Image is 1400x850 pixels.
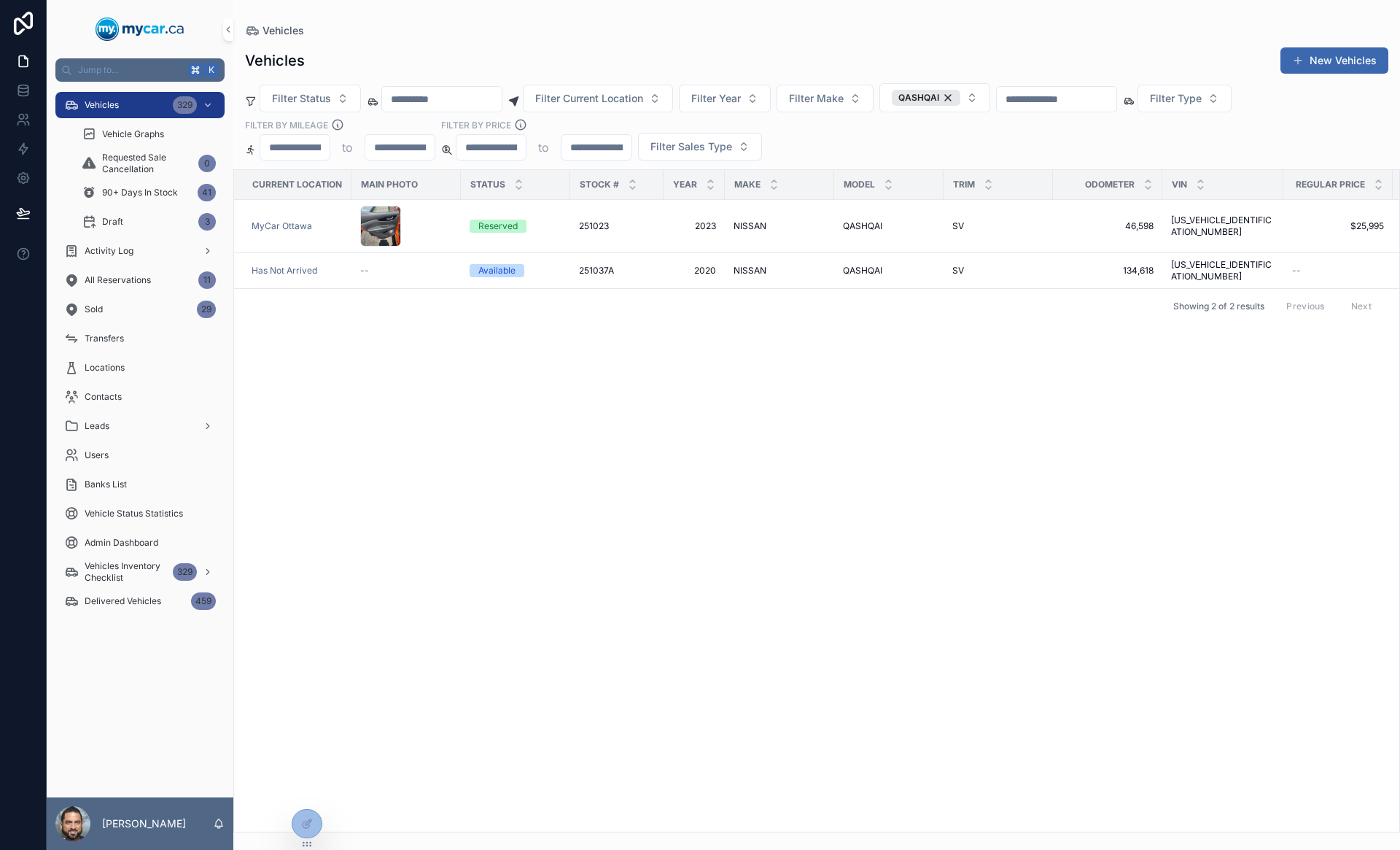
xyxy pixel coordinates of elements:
[734,179,761,190] span: Make
[579,265,655,277] a: 251037A
[73,209,225,235] a: Draft3
[198,184,216,201] div: 41
[672,265,716,277] a: 2020
[245,50,305,71] h1: Vehicles
[952,265,964,277] span: SV
[85,333,124,344] span: Transfers
[898,92,939,104] span: QASHQAI
[85,274,151,286] span: All Reservations
[361,179,418,190] span: Main Photo
[523,85,673,112] button: Select Button
[1062,220,1154,232] a: 46,598
[85,479,127,490] span: Banks List
[638,133,762,161] button: Select Button
[55,559,225,585] a: Vehicles Inventory Checklist329
[843,220,882,232] span: QASHQAI
[789,91,844,106] span: Filter Make
[777,85,874,112] button: Select Button
[55,588,225,614] a: Delivered Vehicles459
[55,267,225,293] a: All Reservations11
[1171,215,1275,238] a: [US_VEHICLE_IDENTIFICATION_NUMBER]
[441,118,511,131] label: FILTER BY PRICE
[55,442,225,468] a: Users
[470,264,561,277] a: Available
[206,64,217,76] span: K
[85,362,125,374] span: Locations
[650,139,732,154] span: Filter Sales Type
[844,179,875,190] span: Model
[85,537,158,549] span: Admin Dashboard
[262,23,304,38] span: Vehicles
[198,271,216,289] div: 11
[1292,265,1384,277] a: --
[360,265,452,277] a: --
[55,355,225,381] a: Locations
[252,265,317,277] a: Has Not Arrived
[953,179,975,190] span: Trim
[47,82,233,633] div: scrollable content
[1172,179,1187,190] span: VIN
[245,118,328,131] label: Filter By Mileage
[252,265,343,277] a: Has Not Arrived
[1062,265,1154,277] a: 134,618
[672,220,716,232] a: 2023
[360,265,369,277] span: --
[673,179,697,190] span: Year
[478,220,518,233] div: Reserved
[1292,265,1301,277] span: --
[55,384,225,410] a: Contacts
[1292,220,1384,232] span: $25,995
[55,413,225,439] a: Leads
[102,187,178,198] span: 90+ Days In Stock
[78,64,182,76] span: Jump to...
[55,325,225,352] a: Transfers
[252,179,342,190] span: Current Location
[1150,91,1202,106] span: Filter Type
[85,304,103,315] span: Sold
[55,58,225,82] button: Jump to...K
[55,296,225,322] a: Sold29
[1137,85,1232,112] button: Select Button
[734,220,825,232] a: NISSAN
[1173,301,1264,312] span: Showing 2 of 2 results
[102,128,164,140] span: Vehicle Graphs
[55,238,225,264] a: Activity Log
[85,595,161,607] span: Delivered Vehicles
[1085,179,1135,190] span: Odometer
[102,816,186,831] p: [PERSON_NAME]
[1171,259,1275,282] a: [US_VEHICLE_IDENTIFICATION_NUMBER]
[85,391,122,403] span: Contacts
[579,265,614,277] span: 251037A
[892,90,960,106] button: Unselect 8
[260,85,361,112] button: Select Button
[198,213,216,231] div: 3
[342,139,353,156] p: to
[1296,179,1365,190] span: Regular Price
[691,91,741,106] span: Filter Year
[73,121,225,147] a: Vehicle Graphs
[879,83,990,112] button: Select Button
[952,220,964,232] span: SV
[843,265,935,277] a: QASHQAI
[73,150,225,177] a: Requested Sale Cancellation0
[85,560,167,584] span: Vehicles Inventory Checklist
[173,563,197,581] div: 329
[272,91,331,106] span: Filter Status
[55,471,225,498] a: Banks List
[85,449,109,461] span: Users
[580,179,619,190] span: Stock #
[952,265,1044,277] a: SV
[252,220,312,232] a: MyCar Ottawa
[538,139,549,156] p: to
[952,220,1044,232] a: SV
[55,501,225,527] a: Vehicle Status Statistics
[843,220,935,232] a: QASHQAI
